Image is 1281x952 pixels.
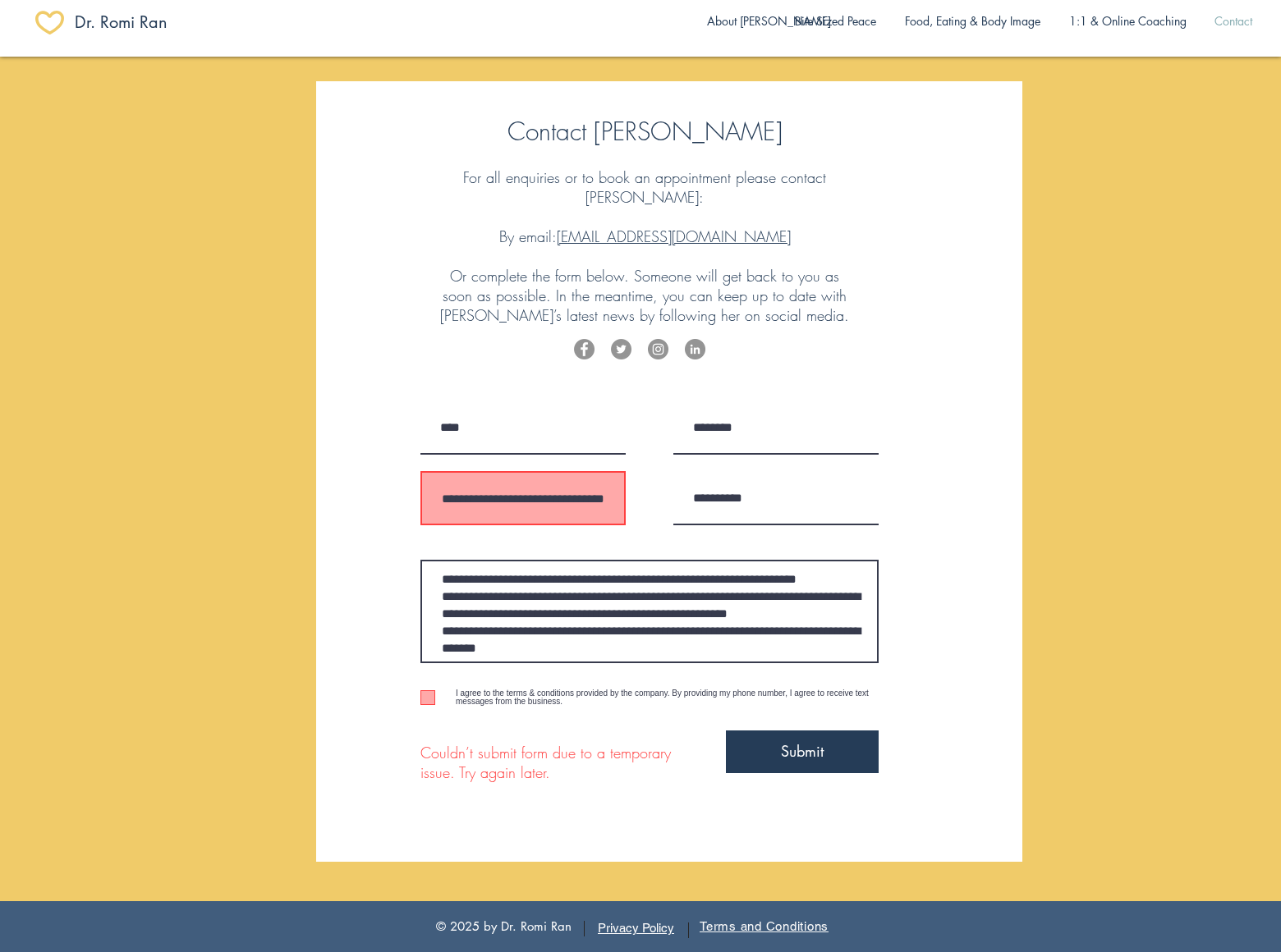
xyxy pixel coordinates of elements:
[1206,4,1260,39] p: Contact
[75,6,191,39] a: ​Dr. Romi Ran
[695,4,1266,39] nav: Site
[781,741,824,762] span: Submit
[456,689,869,706] span: I agree to the terms & conditions provided by the company. By providing my phone number, I agree ...
[598,921,674,935] a: Privacy Policy
[695,4,780,39] a: About [PERSON_NAME]
[897,4,1049,39] p: Food, Eating & Body Image
[439,227,850,246] p: By email:
[1055,4,1201,39] a: 1:1 & Online Coaching
[507,115,783,148] span: Contact [PERSON_NAME]
[439,266,850,325] p: Or complete the form below. Someone will get back to you as soon as possible. In the meantime, yo...
[436,918,572,934] span: © 2025 by Dr. Romi Ran
[75,11,168,34] span: ​Dr. Romi Ran
[685,339,705,359] img: LinkedIn
[557,227,791,246] a: [EMAIL_ADDRESS][DOMAIN_NAME]
[648,339,668,359] img: Instagram
[890,4,1055,39] a: Food, Eating & Body Image
[1201,4,1266,39] a: Contact
[420,743,671,782] span: Couldn’t submit form due to a temporary issue. Try again later.
[611,339,631,359] img: Twitter
[700,918,829,934] a: Terms and Conditions
[787,4,884,39] p: Bite Sized Peace
[574,339,595,359] img: Facebook
[699,4,839,39] p: About [PERSON_NAME]
[780,4,890,39] a: Bite Sized Peace
[1061,4,1195,39] p: 1:1 & Online Coaching
[726,730,879,773] button: Submit
[439,167,850,207] p: For all enquiries or to book an appointment please contact [PERSON_NAME]:
[574,339,705,359] ul: Social Bar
